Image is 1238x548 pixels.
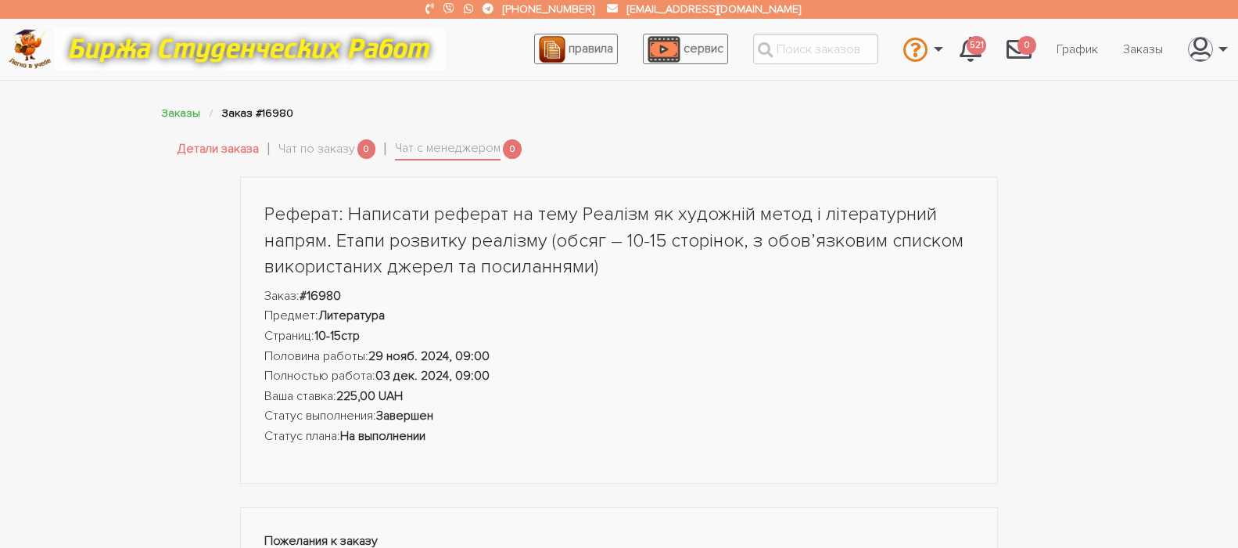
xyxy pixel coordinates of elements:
li: Половина работы: [264,347,974,367]
li: Полностью работа: [264,366,974,387]
a: График [1044,34,1111,64]
strong: Завершен [376,408,433,424]
h1: Реферат: Написати реферат на тему Реалізм як художній метод і літературний напрям. Етапи розвитку... [264,201,974,280]
a: Чат по заказу [278,139,355,160]
strong: 03 дек. 2024, 09:00 [375,368,490,384]
strong: 225,00 UAH [336,388,403,404]
img: logo-c4363faeb99b52c628a42810ed6dfb4293a56d4e4775eb116515dfe7f33672af.png [9,29,52,69]
span: правила [569,41,613,56]
li: Статус выполнения: [264,406,974,427]
a: Заказы [162,106,200,120]
li: Ваша ставка: [264,387,974,407]
strong: 29 нояб. 2024, 09:00 [368,348,490,364]
strong: На выполнении [340,428,425,444]
strong: 10-15стр [314,328,360,344]
img: agreement_icon-feca34a61ba7f3d1581b08bc946b2ec1ccb426f67415f344566775c155b7f62c.png [539,36,565,63]
li: Заказ: [264,287,974,307]
img: motto-12e01f5a76059d5f6a28199ef077b1f78e012cfde436ab5cf1d4517935686d32.gif [54,27,445,70]
strong: #16980 [300,288,341,304]
span: 521 [967,36,986,56]
input: Поиск заказов [753,34,878,64]
span: сервис [684,41,723,56]
span: 0 [357,139,376,159]
span: 0 [503,139,522,159]
img: play_icon-49f7f135c9dc9a03216cfdbccbe1e3994649169d890fb554cedf0eac35a01ba8.png [648,36,680,63]
li: Предмет: [264,306,974,326]
a: [PHONE_NUMBER] [503,2,594,16]
li: Заказ #16980 [222,104,293,122]
a: Чат с менеджером [395,139,501,160]
a: [EMAIL_ADDRESS][DOMAIN_NAME] [627,2,801,16]
a: 0 [994,28,1044,70]
span: 0 [1017,36,1036,56]
a: 521 [947,28,994,70]
strong: Литература [318,308,385,323]
li: Статус плана: [264,427,974,447]
a: Заказы [1111,34,1175,64]
li: Страниц: [264,326,974,347]
a: правила [534,34,618,64]
a: сервис [643,34,728,64]
a: Детали заказа [178,139,259,160]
